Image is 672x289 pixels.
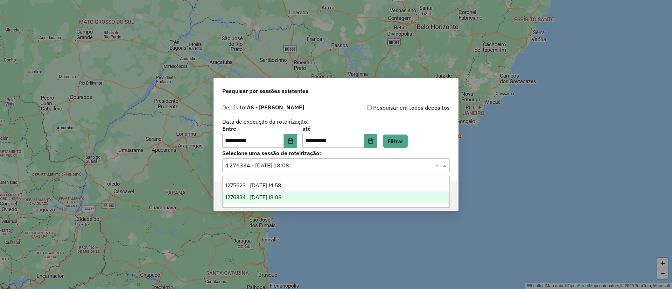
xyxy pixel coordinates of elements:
button: Choose Date [284,134,297,148]
label: Depósito: [222,103,304,111]
button: Choose Date [364,134,377,148]
span: 1275623 - [DATE] 14:58 [225,182,281,188]
label: Entre [222,124,297,133]
span: Clear all [435,161,441,169]
span: 1276334 - [DATE] 18:08 [225,194,281,200]
ng-dropdown-panel: Options list [222,176,450,208]
strong: AS - [PERSON_NAME] [247,104,304,111]
label: até [302,124,377,133]
div: Pesquisar em todos depósitos [336,103,450,112]
label: Data de execução da roteirização: [222,117,309,126]
span: Pesquisar por sessões existentes [222,87,308,95]
label: Selecione uma sessão de roteirização: [222,149,450,157]
button: Filtrar [383,135,408,148]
